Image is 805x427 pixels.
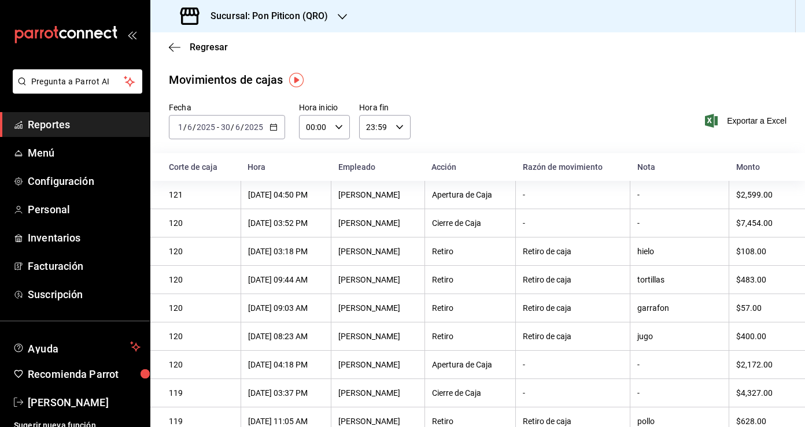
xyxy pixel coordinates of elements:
[169,42,228,53] button: Regresar
[523,360,623,369] div: -
[424,153,516,181] th: Acción
[28,395,141,410] span: [PERSON_NAME]
[338,360,417,369] div: [PERSON_NAME]
[736,360,786,369] div: $2,172.00
[169,303,234,313] div: 120
[169,103,285,112] label: Fecha
[729,153,805,181] th: Monto
[736,303,786,313] div: $57.00
[299,103,350,112] label: Hora inicio
[231,122,234,132] span: /
[359,103,410,112] label: Hora fin
[637,417,722,426] div: pollo
[28,202,141,217] span: Personal
[432,303,509,313] div: Retiro
[150,153,241,181] th: Corte de caja
[516,153,630,181] th: Razón de movimiento
[338,190,417,199] div: [PERSON_NAME]
[13,69,142,94] button: Pregunta a Parrot AI
[127,30,136,39] button: open_drawer_menu
[523,218,623,228] div: -
[193,122,196,132] span: /
[248,360,324,369] div: [DATE] 04:18 PM
[338,303,417,313] div: [PERSON_NAME]
[432,247,509,256] div: Retiro
[338,417,417,426] div: [PERSON_NAME]
[523,388,623,398] div: -
[289,73,304,87] img: Tooltip marker
[169,417,234,426] div: 119
[169,247,234,256] div: 120
[523,190,623,199] div: -
[432,218,509,228] div: Cierre de Caja
[169,190,234,199] div: 121
[248,190,324,199] div: [DATE] 04:50 PM
[187,122,193,132] input: --
[736,417,786,426] div: $628.00
[736,388,786,398] div: $4,327.00
[432,275,509,284] div: Retiro
[637,332,722,341] div: jugo
[178,122,183,132] input: --
[28,173,141,189] span: Configuración
[28,340,125,354] span: Ayuda
[169,218,234,228] div: 120
[432,388,509,398] div: Cierre de Caja
[736,332,786,341] div: $400.00
[637,303,722,313] div: garrafon
[338,275,417,284] div: [PERSON_NAME]
[169,332,234,341] div: 120
[28,230,141,246] span: Inventarios
[338,388,417,398] div: [PERSON_NAME]
[248,247,324,256] div: [DATE] 03:18 PM
[331,153,424,181] th: Empleado
[338,332,417,341] div: [PERSON_NAME]
[169,360,234,369] div: 120
[248,388,324,398] div: [DATE] 03:37 PM
[637,190,722,199] div: -
[8,84,142,96] a: Pregunta a Parrot AI
[630,153,729,181] th: Nota
[248,275,324,284] div: [DATE] 09:44 AM
[432,360,509,369] div: Apertura de Caja
[169,388,234,398] div: 119
[248,218,324,228] div: [DATE] 03:52 PM
[637,218,722,228] div: -
[183,122,187,132] span: /
[637,275,722,284] div: tortillas
[28,287,141,302] span: Suscripción
[248,417,324,426] div: [DATE] 11:05 AM
[432,417,509,426] div: Retiro
[523,332,623,341] div: Retiro de caja
[736,218,786,228] div: $7,454.00
[637,360,722,369] div: -
[523,303,623,313] div: Retiro de caja
[190,42,228,53] span: Regresar
[248,332,324,341] div: [DATE] 08:23 AM
[28,117,141,132] span: Reportes
[28,258,141,274] span: Facturación
[736,247,786,256] div: $108.00
[523,247,623,256] div: Retiro de caja
[244,122,264,132] input: ----
[248,303,324,313] div: [DATE] 09:03 AM
[220,122,231,132] input: --
[338,247,417,256] div: [PERSON_NAME]
[31,76,124,88] span: Pregunta a Parrot AI
[169,275,234,284] div: 120
[637,388,722,398] div: -
[241,122,244,132] span: /
[28,366,141,382] span: Recomienda Parrot
[736,190,786,199] div: $2,599.00
[736,275,786,284] div: $483.00
[241,153,331,181] th: Hora
[235,122,241,132] input: --
[637,247,722,256] div: hielo
[338,218,417,228] div: [PERSON_NAME]
[196,122,216,132] input: ----
[201,9,328,23] h3: Sucursal: Pon Piticon (QRO)
[432,332,509,341] div: Retiro
[707,114,786,128] button: Exportar a Excel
